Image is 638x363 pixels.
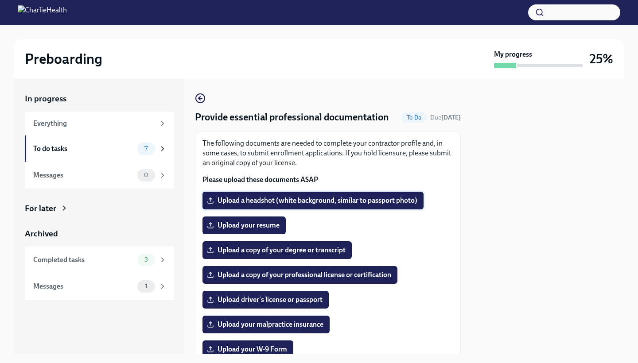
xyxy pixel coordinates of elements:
img: CharlieHealth [18,5,67,19]
label: Upload your resume [202,216,286,234]
span: 7 [139,145,153,152]
label: Upload driver's license or passport [202,291,329,309]
span: September 4th, 2025 09:00 [430,113,461,122]
a: For later [25,203,174,214]
span: Upload a headshot (white background, similar to passport photo) [209,196,417,205]
strong: Please upload these documents ASAP [202,175,318,184]
a: Messages0 [25,162,174,189]
span: Upload a copy of your degree or transcript [209,246,346,255]
span: Upload your W-9 Form [209,345,287,354]
span: To Do [401,114,427,121]
div: Completed tasks [33,255,134,265]
div: To do tasks [33,144,134,154]
a: Messages1 [25,273,174,300]
strong: [DATE] [441,114,461,121]
p: The following documents are needed to complete your contractor profile and, in some cases, to sub... [202,139,453,168]
div: Messages [33,170,134,180]
a: Everything [25,112,174,135]
strong: My progress [494,50,532,59]
label: Upload your W-9 Form [202,340,293,358]
a: Archived [25,228,174,239]
a: In progress [25,93,174,104]
div: Messages [33,282,134,291]
a: To do tasks7 [25,135,174,162]
span: Upload your malpractice insurance [209,320,323,329]
div: Everything [33,119,155,128]
label: Upload a headshot (white background, similar to passport photo) [202,192,424,209]
h2: Preboarding [25,50,102,68]
h3: 25% [590,51,613,67]
span: 3 [139,256,153,263]
span: Upload a copy of your professional license or certification [209,270,391,279]
label: Upload a copy of your professional license or certification [202,266,397,284]
div: For later [25,203,56,214]
span: 1 [140,283,153,290]
span: Upload driver's license or passport [209,295,323,304]
span: Upload your resume [209,221,280,230]
span: 0 [139,172,154,178]
label: Upload your malpractice insurance [202,316,330,333]
label: Upload a copy of your degree or transcript [202,241,352,259]
a: Completed tasks3 [25,247,174,273]
h4: Provide essential professional documentation [195,111,389,124]
span: Due [430,114,461,121]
